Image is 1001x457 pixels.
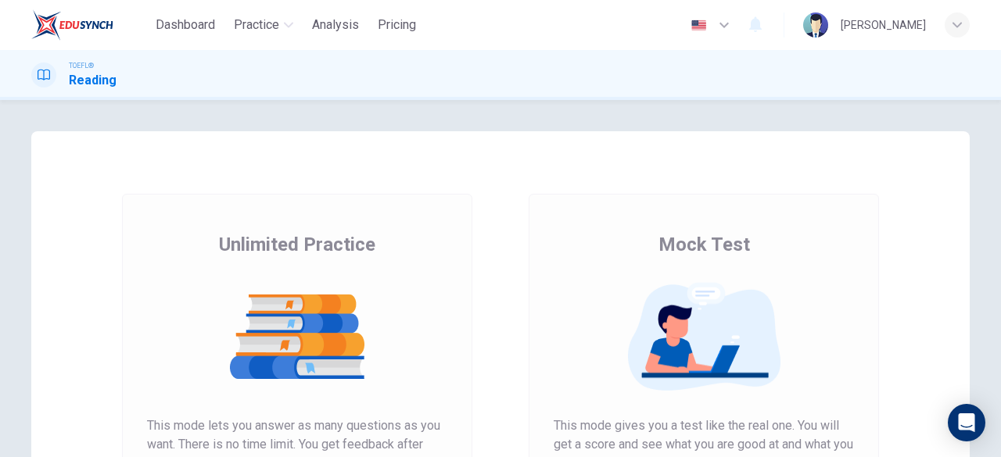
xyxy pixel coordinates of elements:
div: Open Intercom Messenger [948,404,985,441]
h1: Reading [69,71,117,90]
img: Profile picture [803,12,828,37]
span: Pricing [378,16,416,34]
span: Mock Test [658,232,750,257]
button: Dashboard [149,11,221,39]
img: en [689,20,709,31]
div: [PERSON_NAME] [841,16,926,34]
span: TOEFL® [69,60,94,71]
a: EduSynch logo [31,9,149,41]
button: Analysis [306,11,365,39]
button: Pricing [371,11,422,39]
span: Practice [234,16,279,34]
span: Dashboard [156,16,215,34]
span: Unlimited Practice [219,232,375,257]
span: Analysis [312,16,359,34]
img: EduSynch logo [31,9,113,41]
button: Practice [228,11,300,39]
